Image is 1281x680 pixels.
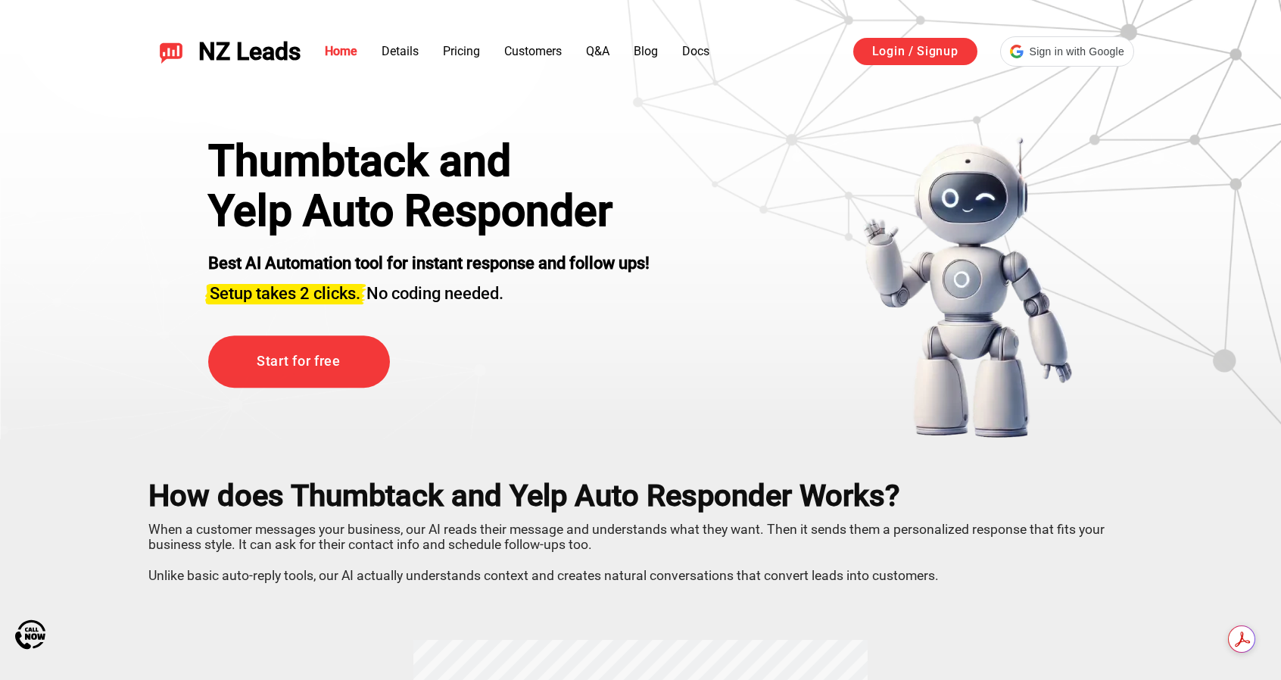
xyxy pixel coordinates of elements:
img: NZ Leads logo [159,39,183,64]
div: Sign in with Google [1000,36,1134,67]
a: Login / Signup [853,38,977,65]
div: Thumbtack and [208,136,650,186]
a: Customers [504,44,562,58]
img: Call Now [15,619,45,650]
span: Sign in with Google [1030,44,1124,60]
h3: No coding needed. [208,275,650,305]
img: yelp bot [862,136,1074,439]
span: Setup takes 2 clicks. [210,284,360,303]
strong: Best AI Automation tool for instant response and follow ups! [208,254,650,273]
a: Pricing [443,44,480,58]
a: Details [382,44,419,58]
span: NZ Leads [198,38,301,66]
a: Start for free [208,335,390,388]
h2: How does Thumbtack and Yelp Auto Responder Works? [148,479,1133,513]
h1: Yelp Auto Responder [208,186,650,236]
p: When a customer messages your business, our AI reads their message and understands what they want... [148,516,1133,583]
a: Q&A [586,44,609,58]
a: Blog [634,44,658,58]
a: Docs [682,44,709,58]
a: Home [325,44,357,58]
